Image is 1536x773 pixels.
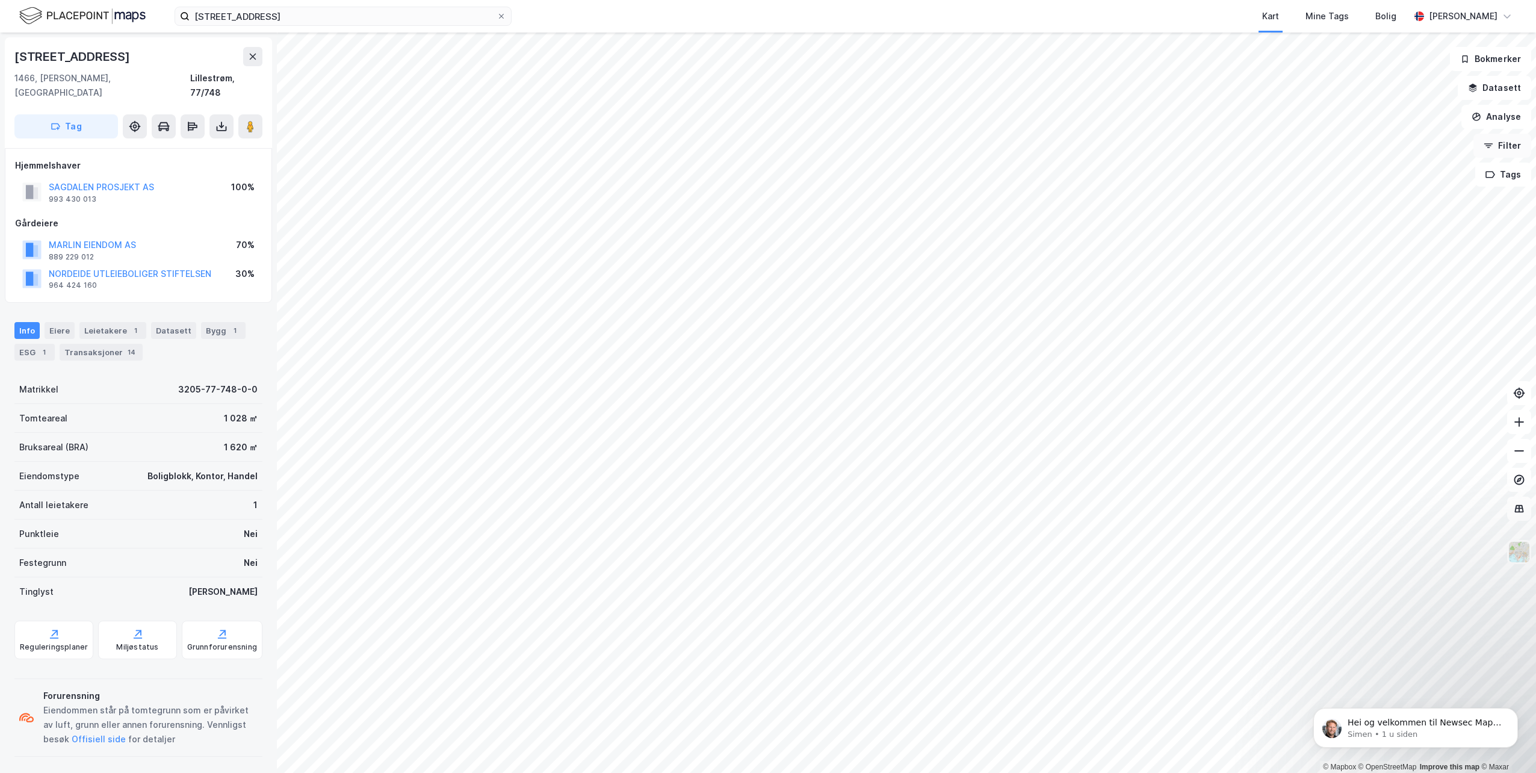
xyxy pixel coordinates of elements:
[14,114,118,138] button: Tag
[43,703,258,747] div: Eiendommen står på tomtegrunn som er påvirket av luft, grunn eller annen forurensning. Vennligst ...
[79,322,146,339] div: Leietakere
[151,322,196,339] div: Datasett
[15,216,262,231] div: Gårdeiere
[43,689,258,703] div: Forurensning
[201,322,246,339] div: Bygg
[190,7,497,25] input: Søk på adresse, matrikkel, gårdeiere, leietakere eller personer
[1420,763,1479,771] a: Improve this map
[49,194,96,204] div: 993 430 013
[19,382,58,397] div: Matrikkel
[1295,683,1536,767] iframe: Intercom notifications melding
[129,324,141,337] div: 1
[1458,76,1531,100] button: Datasett
[38,346,50,358] div: 1
[19,498,88,512] div: Antall leietakere
[1262,9,1279,23] div: Kart
[19,527,59,541] div: Punktleie
[253,498,258,512] div: 1
[1461,105,1531,129] button: Analyse
[15,158,262,173] div: Hjemmelshaver
[1475,163,1531,187] button: Tags
[19,440,88,455] div: Bruksareal (BRA)
[188,585,258,599] div: [PERSON_NAME]
[49,281,97,290] div: 964 424 160
[19,556,66,570] div: Festegrunn
[14,344,55,361] div: ESG
[19,411,67,426] div: Tomteareal
[244,556,258,570] div: Nei
[178,382,258,397] div: 3205-77-748-0-0
[190,71,262,100] div: Lillestrøm, 77/748
[116,642,158,652] div: Miljøstatus
[224,440,258,455] div: 1 620 ㎡
[147,469,258,483] div: Boligblokk, Kontor, Handel
[49,252,94,262] div: 889 229 012
[1375,9,1396,23] div: Bolig
[1305,9,1349,23] div: Mine Tags
[20,642,88,652] div: Reguleringsplaner
[19,585,54,599] div: Tinglyst
[244,527,258,541] div: Nei
[1450,47,1531,71] button: Bokmerker
[187,642,257,652] div: Grunnforurensning
[224,411,258,426] div: 1 028 ㎡
[14,71,190,100] div: 1466, [PERSON_NAME], [GEOGRAPHIC_DATA]
[1358,763,1417,771] a: OpenStreetMap
[19,5,146,26] img: logo.f888ab2527a4732fd821a326f86c7f29.svg
[19,469,79,483] div: Eiendomstype
[235,267,255,281] div: 30%
[1508,541,1531,563] img: Z
[60,344,143,361] div: Transaksjoner
[236,238,255,252] div: 70%
[125,346,138,358] div: 14
[45,322,75,339] div: Eiere
[1429,9,1497,23] div: [PERSON_NAME]
[14,47,132,66] div: [STREET_ADDRESS]
[231,180,255,194] div: 100%
[229,324,241,337] div: 1
[1473,134,1531,158] button: Filter
[14,322,40,339] div: Info
[1323,763,1356,771] a: Mapbox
